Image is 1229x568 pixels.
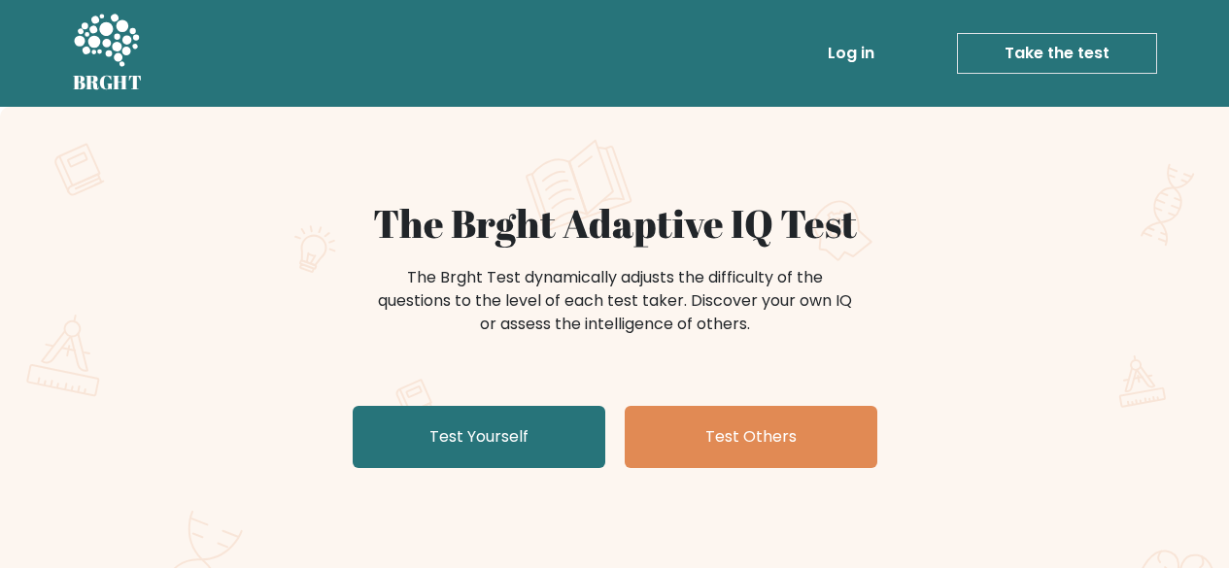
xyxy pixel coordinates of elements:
a: Test Others [625,406,877,468]
h5: BRGHT [73,71,143,94]
h1: The Brght Adaptive IQ Test [141,200,1089,247]
a: Test Yourself [353,406,605,468]
div: The Brght Test dynamically adjusts the difficulty of the questions to the level of each test take... [372,266,858,336]
a: BRGHT [73,8,143,99]
a: Log in [820,34,882,73]
a: Take the test [957,33,1157,74]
